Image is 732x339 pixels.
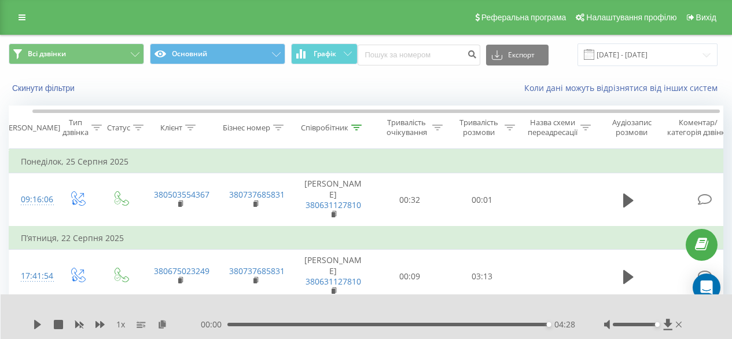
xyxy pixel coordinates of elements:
[446,250,518,303] td: 03:13
[384,118,429,137] div: Тривалість очікування
[374,250,446,303] td: 00:09
[107,123,130,133] div: Статус
[696,13,716,22] span: Вихід
[693,274,720,301] div: Open Intercom Messenger
[301,123,348,133] div: Співробітник
[664,118,732,137] div: Коментар/категорія дзвінка
[547,322,551,327] div: Accessibility label
[154,189,209,200] a: 380503554367
[486,45,549,65] button: Експорт
[9,43,144,64] button: Всі дзвінки
[604,118,660,137] div: Аудіозапис розмови
[154,265,209,276] a: 380675023249
[21,265,44,287] div: 17:41:54
[358,45,480,65] input: Пошук за номером
[9,83,80,93] button: Скинути фільтри
[524,82,723,93] a: Коли дані можуть відрізнятися вiд інших систем
[201,319,227,330] span: 00:00
[554,319,575,330] span: 04:28
[229,189,285,200] a: 380737685831
[306,276,361,287] a: 380631127810
[374,173,446,227] td: 00:32
[223,123,270,133] div: Бізнес номер
[456,118,502,137] div: Тривалість розмови
[446,173,518,227] td: 00:01
[314,50,336,58] span: Графік
[306,199,361,210] a: 380631127810
[116,319,125,330] span: 1 x
[293,173,374,227] td: [PERSON_NAME]
[2,123,60,133] div: [PERSON_NAME]
[655,322,660,327] div: Accessibility label
[586,13,676,22] span: Налаштування профілю
[481,13,567,22] span: Реферальна програма
[160,123,182,133] div: Клієнт
[150,43,285,64] button: Основний
[28,49,66,59] span: Всі дзвінки
[528,118,577,137] div: Назва схеми переадресації
[62,118,89,137] div: Тип дзвінка
[293,250,374,303] td: [PERSON_NAME]
[21,188,44,211] div: 09:16:06
[229,265,285,276] a: 380737685831
[291,43,358,64] button: Графік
